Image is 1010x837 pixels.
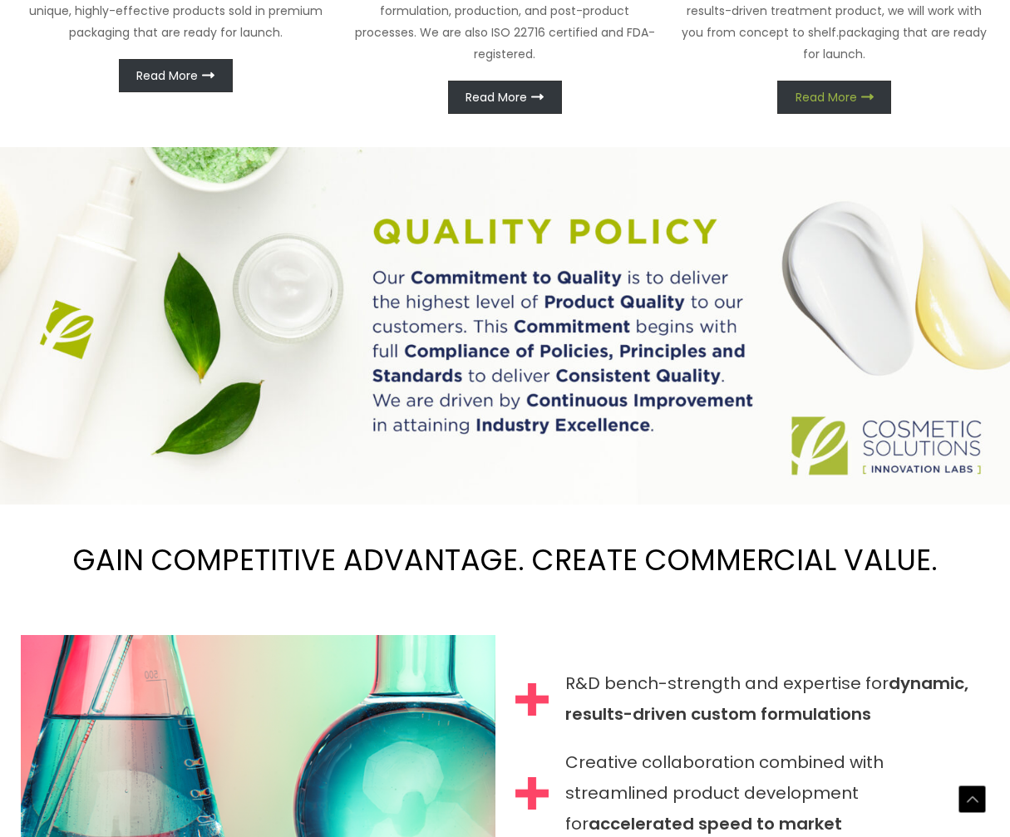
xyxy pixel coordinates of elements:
a: Read More [119,59,233,92]
img: Plus Icon [515,683,549,716]
img: Plus Icon [515,777,549,810]
a: Read More [448,81,562,114]
strong: accelerated speed to market [589,812,842,835]
span: Read More [136,70,198,81]
span: R&D bench-strength and expertise for [565,668,990,730]
a: Read More [777,81,891,114]
span: Read More [466,91,527,103]
span: Read More [796,91,857,103]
